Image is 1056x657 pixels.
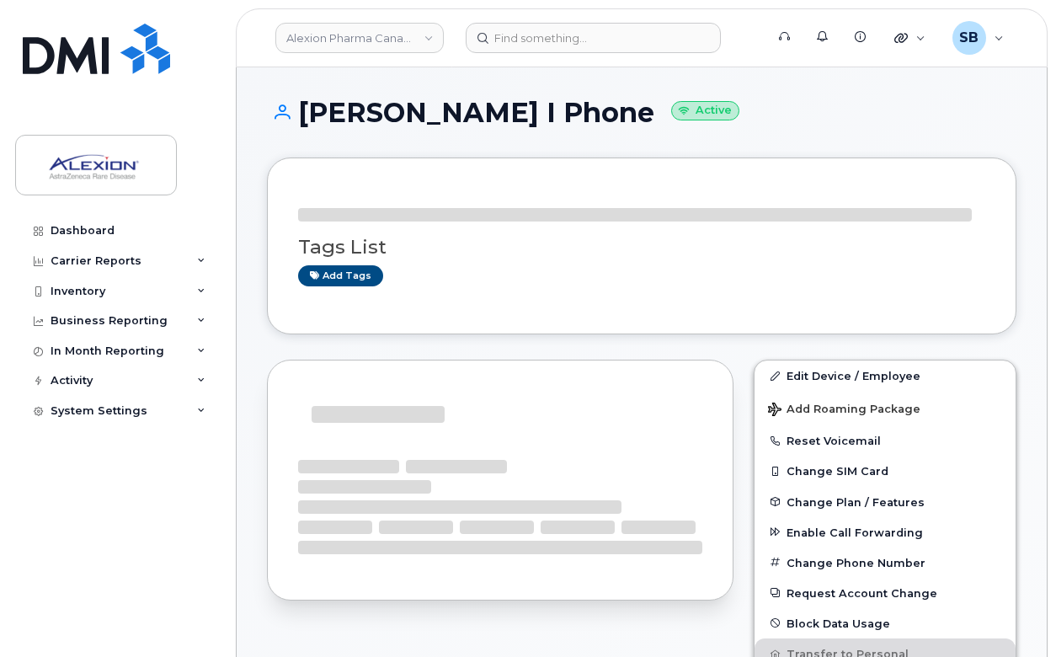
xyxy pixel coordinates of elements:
[755,487,1016,517] button: Change Plan / Features
[755,608,1016,638] button: Block Data Usage
[267,98,1016,127] h1: [PERSON_NAME] I Phone
[298,237,985,258] h3: Tags List
[755,391,1016,425] button: Add Roaming Package
[298,265,383,286] a: Add tags
[755,425,1016,456] button: Reset Voicemail
[768,403,920,419] span: Add Roaming Package
[755,456,1016,486] button: Change SIM Card
[755,361,1016,391] a: Edit Device / Employee
[787,526,923,538] span: Enable Call Forwarding
[755,578,1016,608] button: Request Account Change
[755,517,1016,547] button: Enable Call Forwarding
[787,495,925,508] span: Change Plan / Features
[755,547,1016,578] button: Change Phone Number
[671,101,739,120] small: Active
